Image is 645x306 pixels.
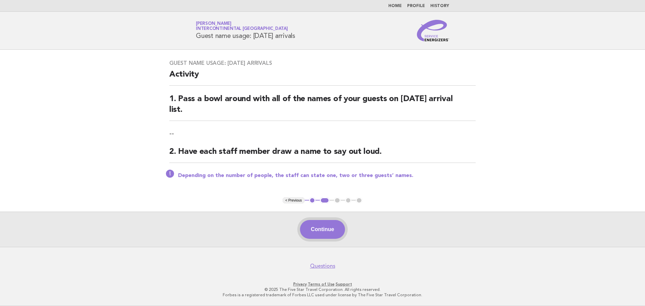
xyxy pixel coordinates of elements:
[336,282,352,287] a: Support
[407,4,425,8] a: Profile
[430,4,449,8] a: History
[308,282,335,287] a: Terms of Use
[417,20,449,41] img: Service Energizers
[169,60,476,67] h3: Guest name usage: [DATE] arrivals
[169,69,476,86] h2: Activity
[293,282,307,287] a: Privacy
[169,146,476,163] h2: 2. Have each staff member draw a name to say out loud.
[117,292,528,298] p: Forbes is a registered trademark of Forbes LLC used under license by The Five Star Travel Corpora...
[169,94,476,121] h2: 1. Pass a bowl around with all of the names of your guests on [DATE] arrival list.
[196,27,288,31] span: InterContinental [GEOGRAPHIC_DATA]
[320,197,330,204] button: 2
[169,129,476,138] p: --
[117,281,528,287] p: · ·
[309,197,316,204] button: 1
[300,220,345,239] button: Continue
[178,172,476,179] p: Depending on the number of people, the staff can state one, two or three guests’ names.
[117,287,528,292] p: © 2025 The Five Star Travel Corporation. All rights reserved.
[310,263,335,269] a: Questions
[388,4,402,8] a: Home
[196,22,295,39] h1: Guest name usage: [DATE] arrivals
[283,197,304,204] button: < Previous
[196,21,288,31] a: [PERSON_NAME]InterContinental [GEOGRAPHIC_DATA]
